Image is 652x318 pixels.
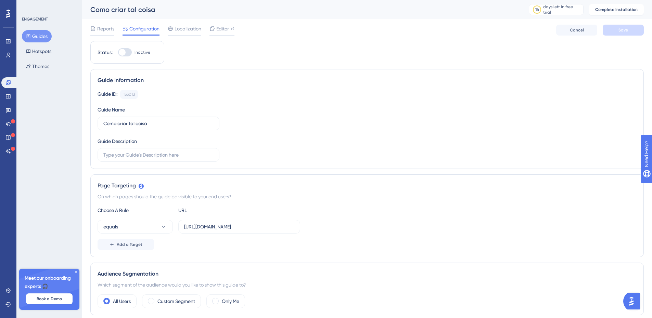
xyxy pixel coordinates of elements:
button: Cancel [556,25,597,36]
div: 153013 [123,92,135,97]
span: Book a Demo [37,296,62,302]
button: Guides [22,30,52,42]
div: Guide Description [98,137,137,145]
button: Hotspots [22,45,55,57]
button: Themes [22,60,53,72]
span: Add a Target [117,242,142,247]
div: Audience Segmentation [98,270,637,278]
div: Guide Name [98,106,125,114]
span: Reports [97,25,114,33]
div: Which segment of the audience would you like to show this guide to? [98,281,637,289]
div: Status: [98,48,113,56]
span: Complete Installation [595,7,638,12]
label: Only Me [222,297,239,305]
div: ENGAGEMENT [22,16,48,22]
span: Configuration [129,25,159,33]
div: On which pages should the guide be visible to your end users? [98,193,637,201]
button: Add a Target [98,239,154,250]
button: equals [98,220,173,234]
span: Inactive [135,50,150,55]
div: URL [178,206,254,214]
button: Book a Demo [26,293,73,304]
button: Save [603,25,644,36]
div: Guide ID: [98,90,117,99]
span: Need Help? [16,2,43,10]
span: equals [103,223,118,231]
button: Complete Installation [589,4,644,15]
span: Editor [216,25,229,33]
div: Como criar tal coisa [90,5,512,14]
div: Choose A Rule [98,206,173,214]
div: 14 [535,7,539,12]
input: Type your Guide’s Name here [103,120,214,127]
span: Localization [175,25,201,33]
div: Guide Information [98,76,637,84]
span: Cancel [570,27,584,33]
div: days left in free trial [543,4,581,15]
label: Custom Segment [157,297,195,305]
iframe: UserGuiding AI Assistant Launcher [623,291,644,312]
div: Page Targeting [98,182,637,190]
input: Type your Guide’s Description here [103,151,214,159]
span: Save [618,27,628,33]
input: yourwebsite.com/path [184,223,294,230]
label: All Users [113,297,131,305]
span: Meet our onboarding experts 🎧 [25,274,74,291]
